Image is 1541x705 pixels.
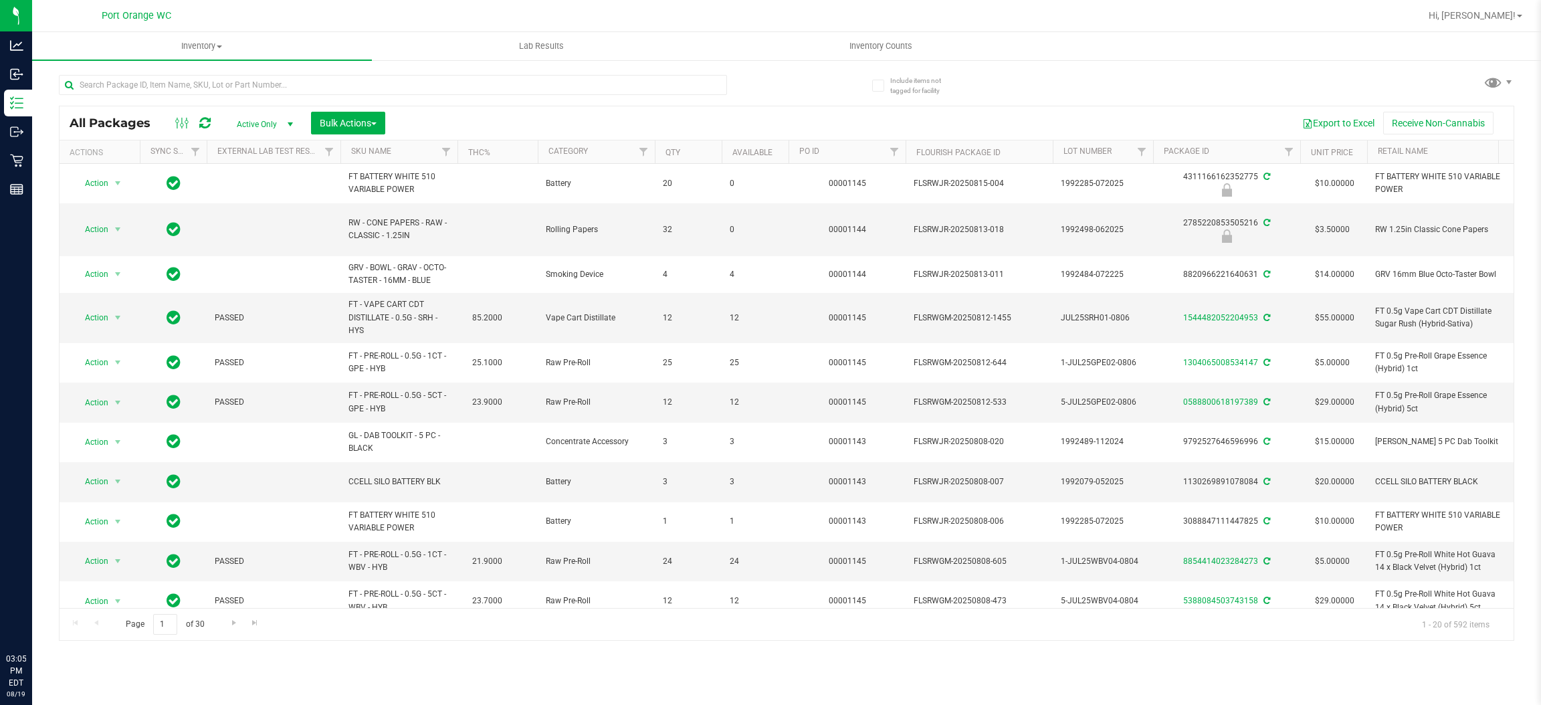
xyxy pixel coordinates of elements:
span: FLSRWGM-20250808-473 [914,595,1045,607]
span: Action [73,220,109,239]
a: 00001144 [829,225,866,234]
span: PASSED [215,357,332,369]
span: 1992489-112024 [1061,435,1145,448]
span: GRV 16mm Blue Octo-Taster Bowl [1375,268,1506,281]
a: Category [548,146,588,156]
span: Raw Pre-Roll [546,595,647,607]
inline-svg: Retail [10,154,23,167]
span: FT BATTERY WHITE 510 VARIABLE POWER [1375,509,1506,534]
a: Qty [665,148,680,157]
span: PASSED [215,312,332,324]
span: $15.00000 [1308,432,1361,451]
span: 12 [730,595,781,607]
span: 1992484-072225 [1061,268,1145,281]
button: Receive Non-Cannabis [1383,112,1494,134]
span: 21.9000 [466,552,509,571]
span: FT 0.5g Pre-Roll Grape Essence (Hybrid) 5ct [1375,389,1506,415]
a: 00001143 [829,437,866,446]
span: select [110,393,126,412]
span: FT 0.5g Pre-Roll White Hot Guava 14 x Black Velvet (Hybrid) 1ct [1375,548,1506,574]
inline-svg: Analytics [10,39,23,52]
span: 5-JUL25GPE02-0806 [1061,396,1145,409]
span: 3 [663,476,714,488]
span: Port Orange WC [102,10,171,21]
a: Go to the next page [224,614,243,632]
span: In Sync [167,265,181,284]
span: FT - VAPE CART CDT DISTILLATE - 0.5G - SRH - HYS [348,298,449,337]
span: select [110,592,126,611]
span: PASSED [215,595,332,607]
span: Sync from Compliance System [1261,516,1270,526]
span: 1 [663,515,714,528]
span: 12 [730,396,781,409]
span: Action [73,552,109,571]
span: FLSRWGM-20250812-1455 [914,312,1045,324]
span: 25 [730,357,781,369]
span: FT - PRE-ROLL - 0.5G - 1CT - WBV - HYB [348,548,449,574]
span: Raw Pre-Roll [546,555,647,568]
a: Retail Name [1378,146,1428,156]
span: FLSRWGM-20250812-644 [914,357,1045,369]
span: In Sync [167,591,181,610]
a: 00001145 [829,596,866,605]
span: 23.9000 [466,393,509,412]
button: Export to Excel [1294,112,1383,134]
span: $55.00000 [1308,308,1361,328]
div: Newly Received [1151,183,1302,197]
span: 0 [730,223,781,236]
span: JUL25SRH01-0806 [1061,312,1145,324]
a: Lab Results [372,32,712,60]
span: Action [73,308,109,327]
span: $10.00000 [1308,174,1361,193]
inline-svg: Outbound [10,125,23,138]
a: 00001144 [829,270,866,279]
inline-svg: Inventory [10,96,23,110]
span: FT BATTERY WHITE 510 VARIABLE POWER [348,171,449,196]
div: 9792527646596996 [1151,435,1302,448]
span: 1992285-072025 [1061,515,1145,528]
span: FT 0.5g Vape Cart CDT Distillate Sugar Rush (Hybrid-Sativa) [1375,305,1506,330]
div: 4311166162352775 [1151,171,1302,197]
a: 00001145 [829,179,866,188]
span: In Sync [167,220,181,239]
a: 00001143 [829,477,866,486]
a: THC% [468,148,490,157]
span: Action [73,393,109,412]
span: 3 [730,435,781,448]
span: 12 [730,312,781,324]
div: Actions [70,148,134,157]
div: Newly Received [1151,229,1302,243]
inline-svg: Reports [10,183,23,196]
span: FLSRWJR-20250813-011 [914,268,1045,281]
a: Lot Number [1063,146,1112,156]
a: Inventory [32,32,372,60]
span: $3.50000 [1308,220,1356,239]
span: CCELL SILO BATTERY BLK [348,476,449,488]
a: 00001145 [829,358,866,367]
a: Available [732,148,773,157]
div: 1130269891078084 [1151,476,1302,488]
span: 32 [663,223,714,236]
span: Page of 30 [114,614,215,635]
span: 25.1000 [466,353,509,373]
span: In Sync [167,512,181,530]
span: Action [73,433,109,451]
span: PASSED [215,396,332,409]
span: FT - PRE-ROLL - 0.5G - 5CT - GPE - HYB [348,389,449,415]
span: select [110,512,126,531]
a: External Lab Test Result [217,146,322,156]
span: select [110,174,126,193]
span: $5.00000 [1308,552,1356,571]
a: 00001143 [829,516,866,526]
span: 1992285-072025 [1061,177,1145,190]
span: $29.00000 [1308,393,1361,412]
div: 3088847111447825 [1151,515,1302,528]
span: Action [73,174,109,193]
span: [PERSON_NAME] 5 PC Dab Toolkit [1375,435,1506,448]
span: FLSRWJR-20250808-020 [914,435,1045,448]
span: Sync from Compliance System [1261,596,1270,605]
span: Battery [546,515,647,528]
span: 85.2000 [466,308,509,328]
span: Bulk Actions [320,118,377,128]
span: Sync from Compliance System [1261,477,1270,486]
